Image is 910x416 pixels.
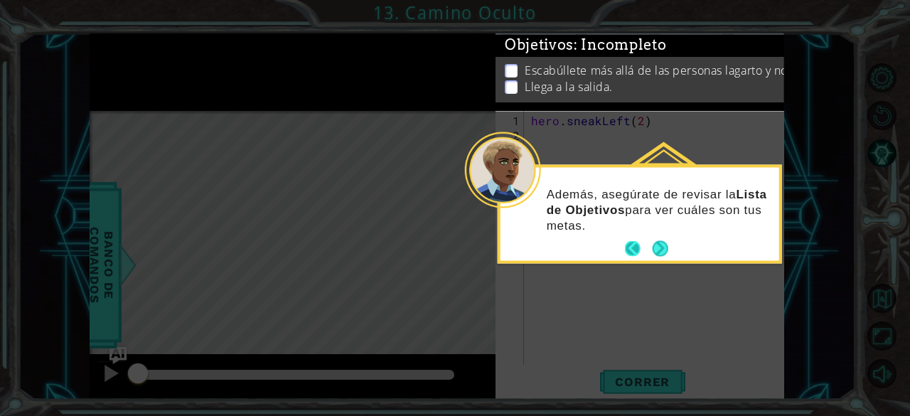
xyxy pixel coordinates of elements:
strong: Lista de Objetivos [547,187,767,216]
p: Llega a la salida. [525,81,613,97]
p: Escabúllete más allá de las personas lagarto y no te dejes atrapar. [525,65,880,80]
span: : Incompleto [574,38,666,55]
p: Además, asegúrate de revisar la para ver cuáles son tus metas. [547,186,769,233]
button: Back [625,241,653,257]
span: Objetivos [505,38,667,56]
button: Next [653,241,668,257]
